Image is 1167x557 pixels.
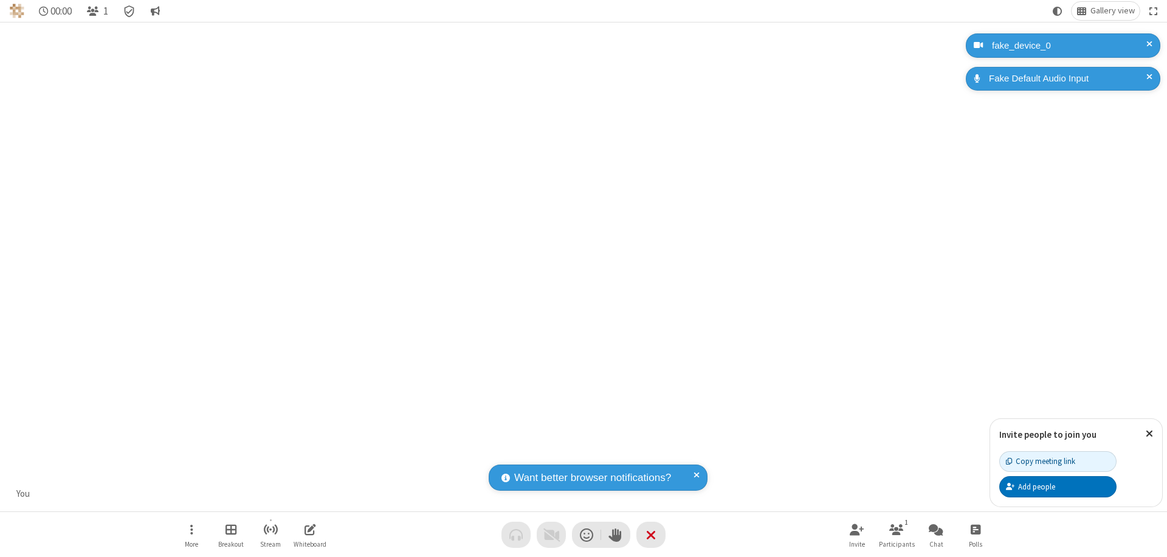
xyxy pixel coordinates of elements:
[901,517,912,528] div: 1
[10,4,24,18] img: QA Selenium DO NOT DELETE OR CHANGE
[999,451,1117,472] button: Copy meeting link
[601,522,630,548] button: Raise hand
[12,487,35,501] div: You
[957,517,994,552] button: Open poll
[213,517,249,552] button: Manage Breakout Rooms
[572,522,601,548] button: Send a reaction
[1048,2,1067,20] button: Using system theme
[1137,419,1162,449] button: Close popover
[985,72,1151,86] div: Fake Default Audio Input
[292,517,328,552] button: Open shared whiteboard
[501,522,531,548] button: Audio problem - check your Internet connection or call by phone
[34,2,77,20] div: Timer
[50,5,72,17] span: 00:00
[999,476,1117,497] button: Add people
[879,541,915,548] span: Participants
[969,541,982,548] span: Polls
[929,541,943,548] span: Chat
[514,470,671,486] span: Want better browser notifications?
[294,541,326,548] span: Whiteboard
[103,5,108,17] span: 1
[636,522,666,548] button: End or leave meeting
[260,541,281,548] span: Stream
[173,517,210,552] button: Open menu
[252,517,289,552] button: Start streaming
[1145,2,1163,20] button: Fullscreen
[999,429,1096,440] label: Invite people to join you
[537,522,566,548] button: Video
[839,517,875,552] button: Invite participants (⌘+Shift+I)
[81,2,113,20] button: Open participant list
[218,541,244,548] span: Breakout
[1006,455,1075,467] div: Copy meeting link
[1072,2,1140,20] button: Change layout
[185,541,198,548] span: More
[145,2,165,20] button: Conversation
[918,517,954,552] button: Open chat
[1090,6,1135,16] span: Gallery view
[118,2,141,20] div: Meeting details Encryption enabled
[988,39,1151,53] div: fake_device_0
[878,517,915,552] button: Open participant list
[849,541,865,548] span: Invite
